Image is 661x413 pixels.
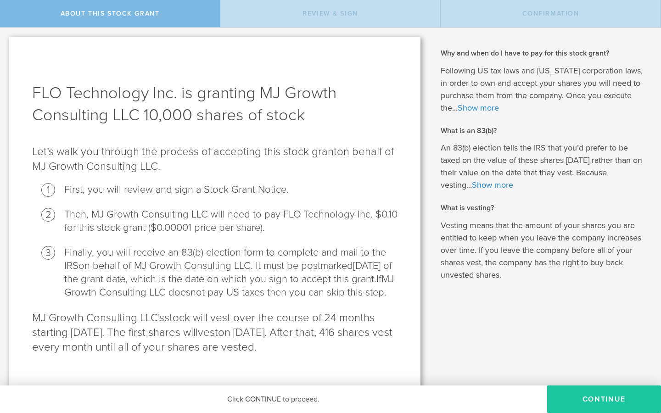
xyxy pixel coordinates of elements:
li: Finally, you will receive an 83(b) election form to complete and mail to the IRS . It must be pos... [64,246,398,299]
li: Then, MJ Growth Consulting LLC will need to pay FLO Technology Inc. $0.10 for this stock grant ($... [64,208,398,234]
h2: What is an 83(b)? [441,126,647,136]
p: An 83(b) election tells the IRS that you’d prefer to be taxed on the value of these shares [DATE]... [441,142,647,191]
span: About this stock grant [61,10,160,17]
a: Show more [458,103,499,113]
h2: What is vesting? [441,203,647,213]
span: MJ Growth Consulting LLC's [32,311,164,324]
p: stock will vest over the course of 24 months starting [DATE]. The first shares will on [DATE]. Af... [32,311,398,355]
span: Review & Sign [302,10,358,17]
p: Let’s walk you through the process of accepting this stock grant . [32,145,398,174]
span: on behalf of MJ Growth Consulting LLC [78,260,251,272]
p: Following US tax laws and [US_STATE] corporation laws, in order to own and accept your shares you... [441,65,647,114]
span: Confirmation [522,10,579,17]
button: CONTINUE [547,385,661,413]
span: vest [198,326,218,339]
li: First, you will review and sign a Stock Grant Notice. [64,183,398,196]
h1: FLO Technology Inc. is granting MJ Growth Consulting LLC 10,000 shares of stock [32,82,398,126]
a: Show more [472,180,513,190]
h2: Why and when do I have to pay for this stock grant? [441,48,647,58]
p: Vesting means that the amount of your shares you are entitled to keep when you leave the company ... [441,219,647,281]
